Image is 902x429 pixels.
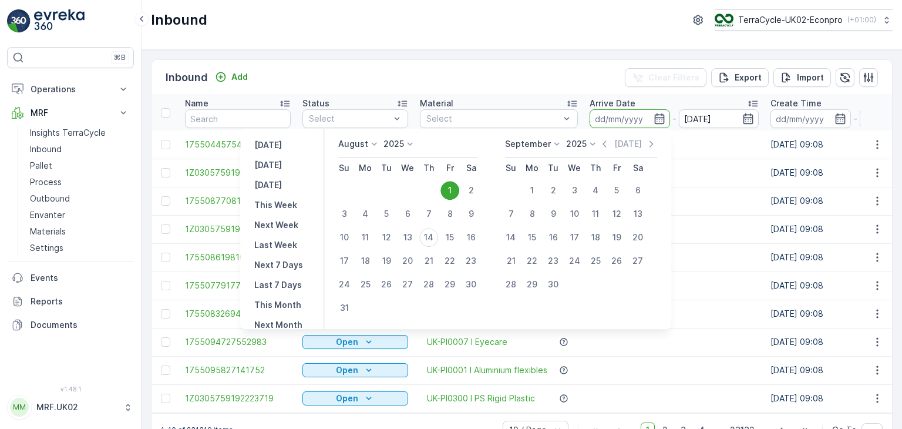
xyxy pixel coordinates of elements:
[185,393,291,404] span: 1Z0305759192223719
[377,205,396,223] div: 5
[419,205,438,223] div: 7
[715,14,733,26] img: terracycle_logo_wKaHoWT.png
[335,252,354,270] div: 17
[302,335,408,349] button: Open
[25,141,134,157] a: Inbound
[185,109,291,128] input: Search
[161,309,170,319] div: Toggle Row Selected
[397,157,418,179] th: Wednesday
[376,157,397,179] th: Tuesday
[166,69,208,86] p: Inbound
[231,71,248,83] p: Add
[250,158,287,172] button: Today
[31,272,129,284] p: Events
[25,125,134,141] a: Insights TerraCycle
[161,168,170,177] div: Toggle Row Selected
[250,138,287,152] button: Yesterday
[185,308,291,320] a: 1755083269485357
[419,228,438,247] div: 14
[565,181,584,200] div: 3
[460,157,482,179] th: Saturday
[586,181,605,200] div: 4
[338,138,368,150] p: August
[735,72,762,83] p: Export
[185,252,291,263] span: 1755086198167741
[250,238,302,252] button: Last Week
[254,239,297,251] p: Last Week
[627,157,648,179] th: Saturday
[427,336,507,348] span: UK-PI0007 I Eyecare
[398,205,417,223] div: 6
[544,205,563,223] div: 9
[523,181,541,200] div: 1
[185,195,291,207] a: 1755087708180080
[377,228,396,247] div: 12
[335,228,354,247] div: 10
[439,157,460,179] th: Friday
[853,112,857,126] p: -
[770,109,851,128] input: dd/mm/yyyy
[185,139,291,150] a: 1755044575405751
[161,366,170,375] div: Toggle Row Selected
[565,228,584,247] div: 17
[544,181,563,200] div: 2
[185,223,291,235] a: 1Z0305759195257366
[607,181,626,200] div: 5
[628,181,647,200] div: 6
[250,198,302,212] button: This Week
[336,364,358,376] p: Open
[419,275,438,294] div: 28
[7,395,134,420] button: MMMRF.UK02
[377,252,396,270] div: 19
[254,279,302,291] p: Last 7 Days
[502,228,520,247] div: 14
[715,9,893,31] button: TerraCycle-UK02-Econpro(+01:00)
[440,181,459,200] div: 1
[847,15,876,25] p: ( +01:00 )
[427,393,535,404] a: UK-PI0300 I PS Rigid Plastic
[462,228,480,247] div: 16
[25,207,134,223] a: Envanter
[586,252,605,270] div: 25
[31,296,129,307] p: Reports
[625,68,706,87] button: Clear Filters
[628,252,647,270] div: 27
[34,9,85,33] img: logo_light-DOdMpM7g.png
[250,298,306,312] button: This Month
[161,224,170,234] div: Toggle Row Selected
[543,157,564,179] th: Tuesday
[7,101,134,125] button: MRF
[590,109,670,128] input: dd/mm/yyyy
[544,228,563,247] div: 16
[427,364,547,376] span: UK-PI0001 I Aluminium flexibles
[334,157,355,179] th: Sunday
[309,113,390,125] p: Select
[398,252,417,270] div: 20
[185,280,291,291] a: 1755077917784802
[420,98,453,109] p: Material
[7,290,134,313] a: Reports
[151,11,207,29] p: Inbound
[770,98,822,109] p: Create Time
[336,336,358,348] p: Open
[10,398,29,417] div: MM
[544,275,563,294] div: 30
[254,259,303,271] p: Next 7 Days
[440,228,459,247] div: 15
[355,157,376,179] th: Monday
[606,157,627,179] th: Friday
[7,386,134,393] span: v 1.48.1
[161,253,170,262] div: Toggle Row Selected
[30,242,63,254] p: Settings
[254,299,301,311] p: This Month
[36,401,117,413] p: MRF.UK02
[302,98,329,109] p: Status
[502,252,520,270] div: 21
[30,193,70,205] p: Outbound
[523,228,541,247] div: 15
[185,336,291,348] a: 1755094727552983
